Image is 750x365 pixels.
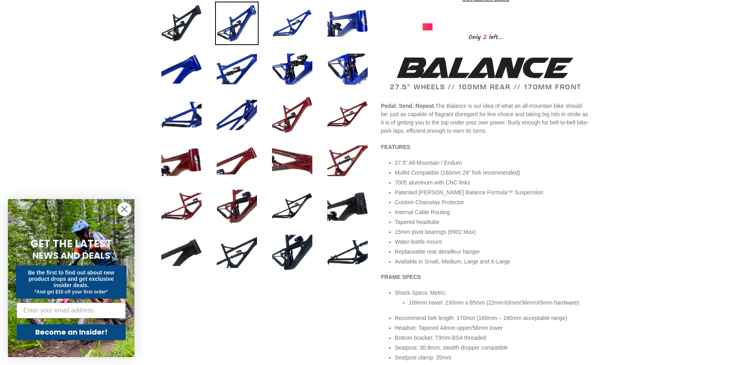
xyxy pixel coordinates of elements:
span: 7005 aluminum with CNC links [395,179,470,186]
span: Recommend fork length: 170mm (160mm – 180mm acceptable range) [395,315,568,321]
span: Be the first to find out about new product drops and get exclusive insider deals. [28,269,115,288]
span: Custom Chainstay Protector [395,199,464,205]
span: Patented [PERSON_NAME] Balance Formula™ Suspension [395,189,544,196]
img: Load image into Gallery viewer, BALANCE - Frameset [270,185,314,228]
img: Load image into Gallery viewer, BALANCE - Frameset [160,231,203,274]
span: GET THE LATEST [30,237,112,251]
img: Load image into Gallery viewer, BALANCE - Frameset [270,2,314,45]
span: Replaceable rear derailleur hanger [395,248,480,255]
span: 2 [481,32,489,42]
img: Load image into Gallery viewer, BALANCE - Frameset [326,185,369,228]
img: Load image into Gallery viewer, BALANCE - Frameset [270,231,314,274]
img: Load image into Gallery viewer, BALANCE - Frameset [270,139,314,182]
span: 169mm travel: 230mm x 65mm (22mmX8mm/36mmX8mm hardware) [409,299,579,306]
b: Pedal. Send. Repeat. [381,103,436,109]
li: Available in Small, Medium, Large and X-Large [395,258,591,266]
img: Load image into Gallery viewer, BALANCE - Frameset [160,47,203,91]
span: Headset: Tapered 44mm upper/56mm lower [395,325,503,331]
span: *And get $10 off your first order* [34,289,108,295]
b: FRAME SPECS [381,274,421,280]
span: Shock Specs: Metric: [395,290,447,296]
img: Load image into Gallery viewer, BALANCE - Frameset [215,93,259,137]
img: Load image into Gallery viewer, BALANCE - Frameset [326,47,369,91]
span: 15mm pivot bearings (6902 Max) [395,229,476,235]
p: The Balance is our idea of what an all-mountain bike should be: just as capable of flagrant disre... [381,102,591,135]
button: Become an Insider! [17,324,126,340]
span: 27.5” All-Mountain / Enduro [395,160,462,166]
img: Load image into Gallery viewer, BALANCE - Frameset [160,185,203,228]
b: FEATURES [381,144,410,150]
h2: 27.5" WHEELS // 169MM REAR // 170MM FRONT [381,55,591,91]
img: Load image into Gallery viewer, BALANCE - Frameset [215,231,259,274]
img: Load image into Gallery viewer, BALANCE - Frameset [326,93,369,137]
span: Bottom bracket: 73mm BSA threaded [395,335,486,341]
span: Water-bottle mount [395,239,442,245]
span: Mullet Compatible (160mm 29" fork recommended) [395,169,520,176]
img: Load image into Gallery viewer, BALANCE - Frameset [215,139,259,182]
img: Load image into Gallery viewer, BALANCE - Frameset [215,185,259,228]
img: Load image into Gallery viewer, BALANCE - Frameset [326,139,369,182]
img: Load image into Gallery viewer, BALANCE - Frameset [160,2,203,45]
span: NEWS AND DEALS [32,249,110,262]
img: Load image into Gallery viewer, BALANCE - Frameset [215,47,259,91]
img: Load image into Gallery viewer, BALANCE - Frameset [160,139,203,182]
img: Load image into Gallery viewer, BALANCE - Frameset [160,93,203,137]
img: Load image into Gallery viewer, BALANCE - Frameset [326,231,369,274]
button: Close dialog [117,202,131,216]
img: Load image into Gallery viewer, BALANCE - Frameset [270,47,314,91]
span: Internal Cable Routing [395,209,450,215]
img: Load image into Gallery viewer, BALANCE - Frameset [215,2,259,45]
img: Load image into Gallery viewer, BALANCE - Frameset [326,2,369,45]
span: Seatpost clamp: 35mm [395,354,452,361]
input: Enter your email address [17,303,126,318]
span: Seatpost: 30.9mm, stealth dropper compatible [395,344,508,351]
div: Only left... [423,30,549,43]
img: Load image into Gallery viewer, BALANCE - Frameset [270,93,314,137]
li: Tapered headtube [395,218,591,226]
